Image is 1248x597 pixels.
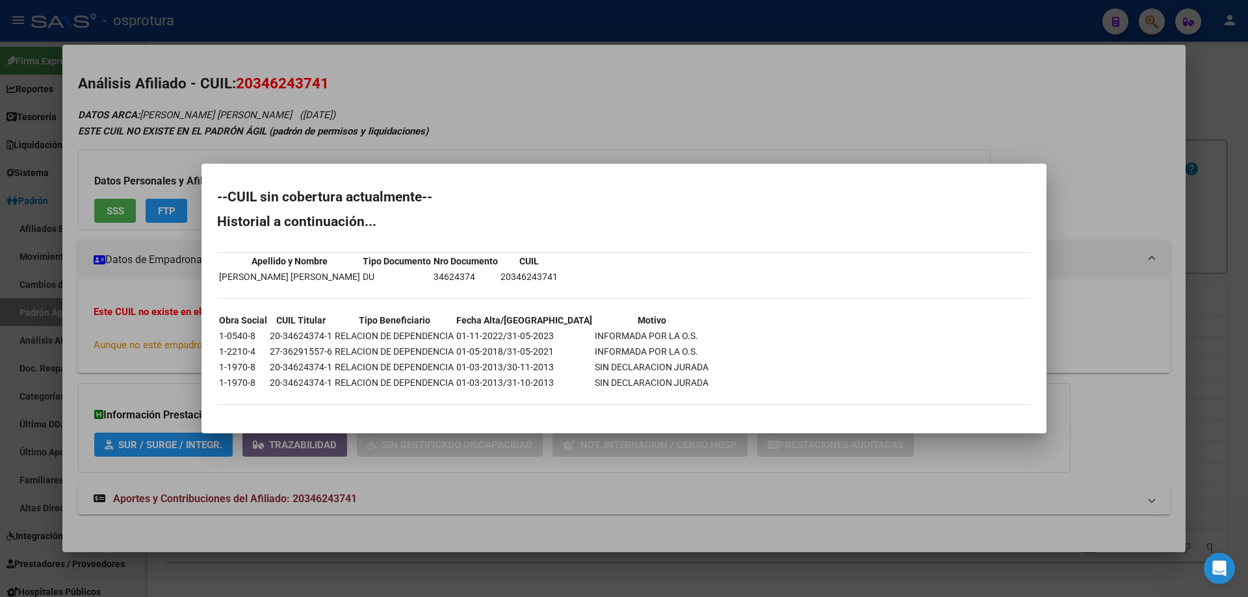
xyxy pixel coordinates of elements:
td: RELACION DE DEPENDENCIA [334,375,454,390]
td: 01-11-2022/31-05-2023 [456,329,593,343]
td: 1-1970-8 [218,360,268,374]
th: CUIL Titular [269,313,333,327]
td: 34624374 [433,270,499,284]
td: RELACION DE DEPENDENCIA [334,360,454,374]
td: DU [362,270,432,284]
td: INFORMADA POR LA O.S. [594,344,709,359]
h2: --CUIL sin cobertura actualmente-- [217,190,1031,203]
td: 01-05-2018/31-05-2021 [456,344,593,359]
td: SIN DECLARACION JURADA [594,360,709,374]
th: Apellido y Nombre [218,254,361,268]
h2: Historial a continuación... [217,215,1031,228]
td: 01-03-2013/31-10-2013 [456,375,593,390]
td: 01-03-2013/30-11-2013 [456,360,593,374]
td: 20-34624374-1 [269,329,333,343]
td: 1-1970-8 [218,375,268,390]
th: Fecha Alta/[GEOGRAPHIC_DATA] [456,313,593,327]
td: INFORMADA POR LA O.S. [594,329,709,343]
td: RELACION DE DEPENDENCIA [334,329,454,343]
th: CUIL [500,254,558,268]
td: 20-34624374-1 [269,360,333,374]
td: 1-0540-8 [218,329,268,343]
th: Tipo Beneficiario [334,313,454,327]
td: 20-34624374-1 [269,375,333,390]
td: RELACION DE DEPENDENCIA [334,344,454,359]
td: SIN DECLARACION JURADA [594,375,709,390]
th: Nro Documento [433,254,499,268]
div: Open Intercom Messenger [1204,553,1235,584]
td: 20346243741 [500,270,558,284]
th: Obra Social [218,313,268,327]
th: Tipo Documento [362,254,432,268]
td: 1-2210-4 [218,344,268,359]
td: [PERSON_NAME] [PERSON_NAME] [218,270,361,284]
th: Motivo [594,313,709,327]
td: 27-36291557-6 [269,344,333,359]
